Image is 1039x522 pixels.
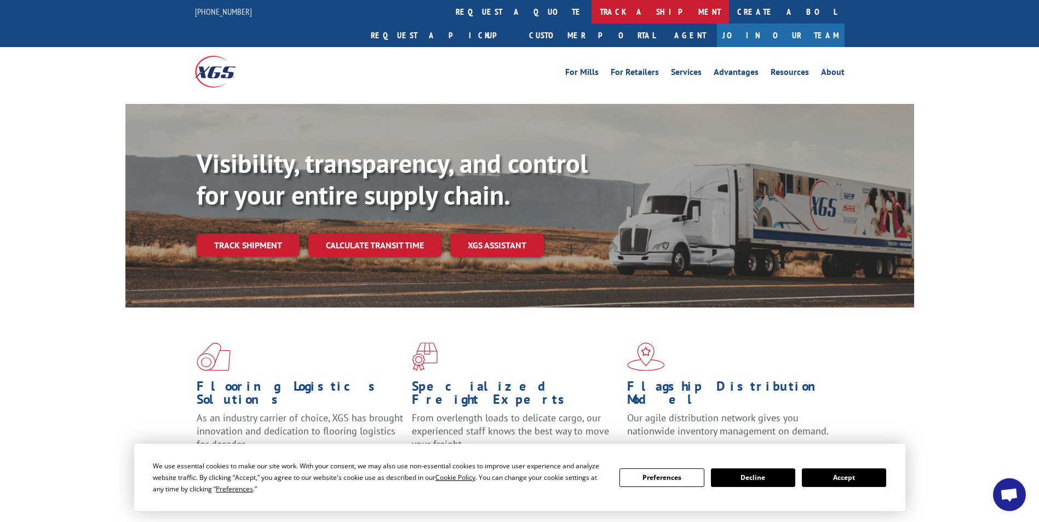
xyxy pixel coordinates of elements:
img: xgs-icon-flagship-distribution-model-red [627,343,665,371]
a: Calculate transit time [308,234,441,257]
a: For Mills [565,68,599,80]
a: For Retailers [611,68,659,80]
div: We use essential cookies to make our site work. With your consent, we may also use non-essential ... [153,460,606,495]
a: Agent [663,24,717,47]
img: xgs-icon-total-supply-chain-intelligence-red [197,343,231,371]
a: About [821,68,845,80]
h1: Flagship Distribution Model [627,380,834,411]
h1: Flooring Logistics Solutions [197,380,404,411]
div: Cookie Consent Prompt [134,444,905,511]
a: Track shipment [197,234,300,257]
a: Services [671,68,702,80]
a: Join Our Team [717,24,845,47]
a: Request a pickup [363,24,521,47]
button: Accept [802,468,886,487]
span: Our agile distribution network gives you nationwide inventory management on demand. [627,411,829,437]
span: As an industry carrier of choice, XGS has brought innovation and dedication to flooring logistics... [197,411,403,450]
a: [PHONE_NUMBER] [195,6,252,17]
h1: Specialized Freight Experts [412,380,619,411]
img: xgs-icon-focused-on-flooring-red [412,343,438,371]
b: Visibility, transparency, and control for your entire supply chain. [197,146,588,212]
a: Advantages [714,68,759,80]
span: Cookie Policy [435,473,475,482]
a: Customer Portal [521,24,663,47]
a: XGS ASSISTANT [450,234,544,257]
p: From overlength loads to delicate cargo, our experienced staff knows the best way to move your fr... [412,411,619,460]
button: Preferences [619,468,704,487]
a: Resources [771,68,809,80]
div: Open chat [993,478,1026,511]
span: Preferences [216,484,253,494]
button: Decline [711,468,795,487]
